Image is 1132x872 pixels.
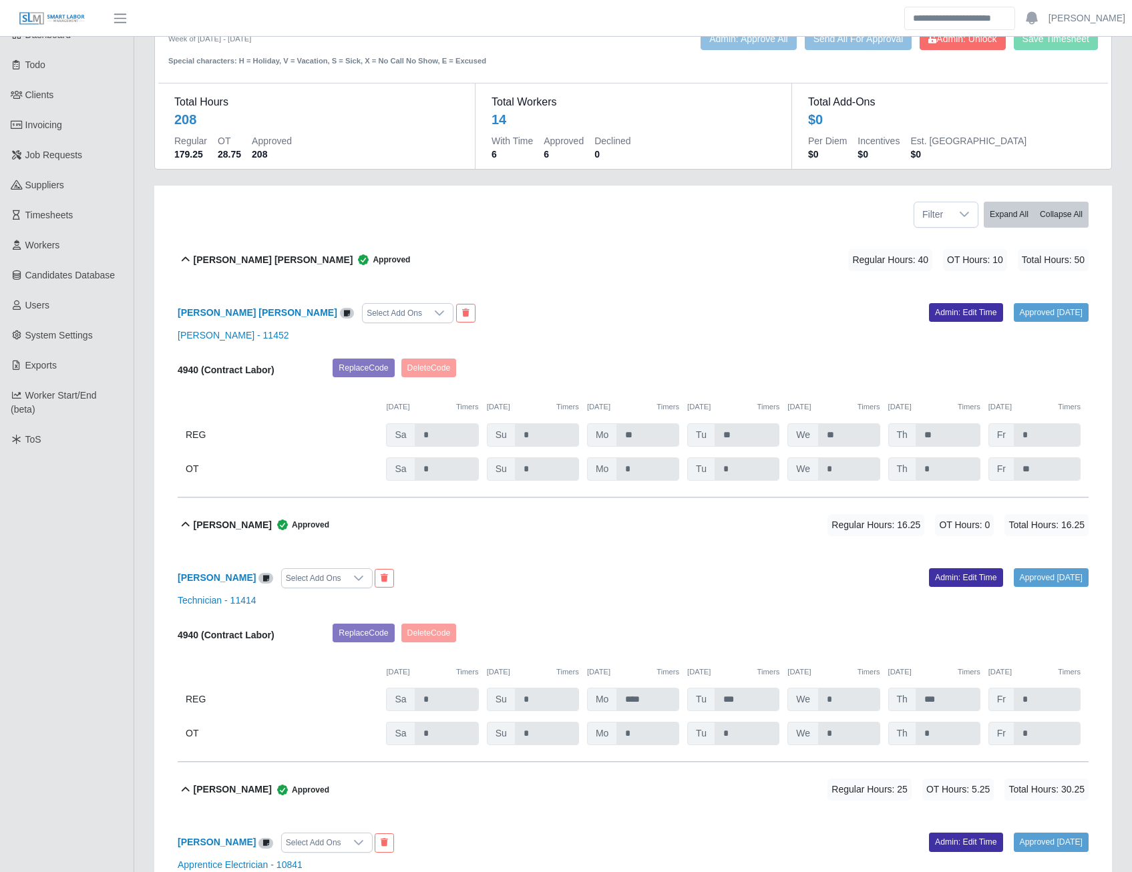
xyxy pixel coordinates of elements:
[1034,202,1089,228] button: Collapse All
[858,401,880,413] button: Timers
[25,150,83,160] span: Job Requests
[687,688,715,711] span: Tu
[456,666,479,678] button: Timers
[178,307,337,318] a: [PERSON_NAME] [PERSON_NAME]
[186,423,378,447] div: REG
[808,94,1092,110] dt: Total Add-Ons
[910,134,1026,148] dt: Est. [GEOGRAPHIC_DATA]
[487,722,516,745] span: Su
[914,202,951,227] span: Filter
[333,359,394,377] button: ReplaceCode
[958,401,980,413] button: Timers
[888,688,916,711] span: Th
[174,94,459,110] dt: Total Hours
[258,572,273,583] a: View/Edit Notes
[556,666,579,678] button: Timers
[218,134,241,148] dt: OT
[25,89,54,100] span: Clients
[1004,514,1089,536] span: Total Hours: 16.25
[25,240,60,250] span: Workers
[25,210,73,220] span: Timesheets
[25,330,93,341] span: System Settings
[492,94,775,110] dt: Total Workers
[178,762,1089,817] button: [PERSON_NAME] Approved Regular Hours: 25 OT Hours: 5.25 Total Hours: 30.25
[492,110,506,129] div: 14
[984,202,1089,228] div: bulk actions
[487,666,579,678] div: [DATE]
[186,457,378,481] div: OT
[25,120,62,130] span: Invoicing
[787,457,819,481] span: We
[988,401,1081,413] div: [DATE]
[375,833,394,852] button: End Worker & Remove from the Timesheet
[25,434,41,445] span: ToS
[25,270,116,280] span: Candidates Database
[888,722,916,745] span: Th
[492,134,533,148] dt: With Time
[456,304,476,322] button: End Worker & Remove from the Timesheet
[922,779,994,801] span: OT Hours: 5.25
[556,401,579,413] button: Timers
[587,688,617,711] span: Mo
[252,148,292,161] dd: 208
[174,134,207,148] dt: Regular
[386,401,478,413] div: [DATE]
[1014,27,1098,50] button: Save Timesheet
[168,45,544,67] div: Special characters: H = Holiday, V = Vacation, S = Sick, X = No Call No Show, E = Excused
[178,572,256,583] a: [PERSON_NAME]
[687,722,715,745] span: Tu
[787,666,880,678] div: [DATE]
[487,401,579,413] div: [DATE]
[929,833,1003,851] a: Admin: Edit Time
[988,722,1014,745] span: Fr
[988,666,1081,678] div: [DATE]
[178,630,274,640] b: 4940 (Contract Labor)
[808,148,847,161] dd: $0
[1058,666,1081,678] button: Timers
[386,722,415,745] span: Sa
[174,148,207,161] dd: 179.25
[178,595,256,606] a: Technician - 11414
[194,783,272,797] b: [PERSON_NAME]
[929,303,1003,322] a: Admin: Edit Time
[186,722,378,745] div: OT
[935,514,994,536] span: OT Hours: 0
[587,666,679,678] div: [DATE]
[194,518,272,532] b: [PERSON_NAME]
[456,401,479,413] button: Timers
[701,27,797,50] button: Admin: Approve All
[487,688,516,711] span: Su
[168,33,544,45] div: Week of [DATE] - [DATE]
[340,307,355,318] a: View/Edit Notes
[487,457,516,481] span: Su
[594,148,630,161] dd: 0
[687,423,715,447] span: Tu
[984,202,1034,228] button: Expand All
[218,148,241,161] dd: 28.75
[11,390,97,415] span: Worker Start/End (beta)
[988,457,1014,481] span: Fr
[386,423,415,447] span: Sa
[363,304,426,322] div: Select Add Ons
[958,666,980,678] button: Timers
[943,249,1007,271] span: OT Hours: 10
[827,514,924,536] span: Regular Hours: 16.25
[25,300,50,310] span: Users
[178,233,1089,287] button: [PERSON_NAME] [PERSON_NAME] Approved Regular Hours: 40 OT Hours: 10 Total Hours: 50
[757,666,780,678] button: Timers
[808,110,823,129] div: $0
[353,253,410,266] span: Approved
[858,666,880,678] button: Timers
[858,148,900,161] dd: $0
[1014,833,1089,851] a: Approved [DATE]
[929,568,1003,587] a: Admin: Edit Time
[1004,779,1089,801] span: Total Hours: 30.25
[848,249,932,271] span: Regular Hours: 40
[178,365,274,375] b: 4940 (Contract Labor)
[258,837,273,847] a: View/Edit Notes
[808,134,847,148] dt: Per Diem
[282,569,345,588] div: Select Add Ons
[178,859,303,870] a: Apprentice Electrician - 10841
